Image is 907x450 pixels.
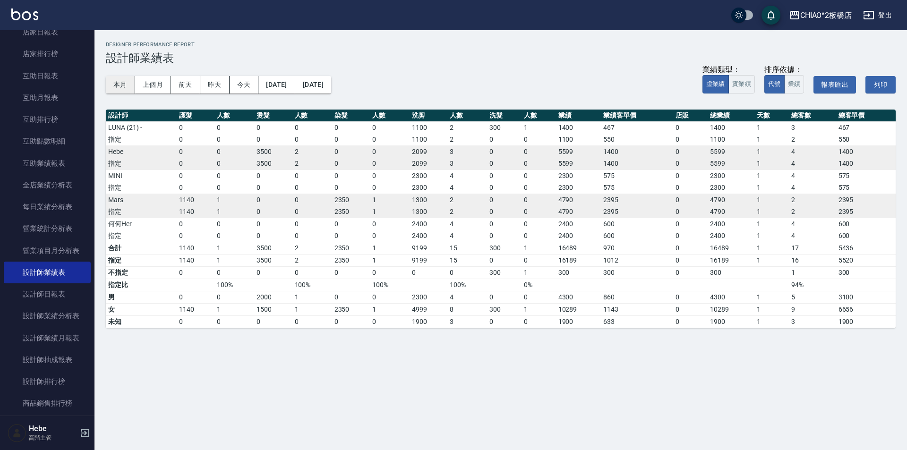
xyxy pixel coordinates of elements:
a: 設計師業績表 [4,262,91,283]
td: 4790 [556,194,601,206]
td: 0 [254,206,292,218]
td: 17 [789,242,836,254]
td: 0 [214,182,254,194]
td: 2 [447,206,487,218]
td: 467 [836,121,896,134]
a: 設計師抽成報表 [4,349,91,371]
td: 5599 [556,145,601,158]
td: 0 [673,145,708,158]
td: 0 [673,158,708,170]
td: 0 [332,145,370,158]
td: 0 [254,134,292,146]
td: 0 [487,218,522,230]
td: 0 [487,134,522,146]
td: 16189 [556,254,601,266]
div: 排序依據： [764,65,804,75]
td: 何何Her [106,218,177,230]
th: 人數 [214,110,254,122]
td: 0 [254,218,292,230]
td: 0 [522,194,556,206]
td: 0 [177,121,214,134]
td: 2099 [410,158,447,170]
a: 設計師排行榜 [4,371,91,392]
td: 1012 [601,254,673,266]
button: 實業績 [728,75,755,93]
button: 列印 [865,76,896,93]
td: 0 [487,194,522,206]
td: 1 [754,194,789,206]
td: 1100 [410,134,447,146]
td: 2300 [556,170,601,182]
td: 1 [214,242,254,254]
td: 5599 [556,158,601,170]
td: 0 [332,170,370,182]
td: 300 [601,266,673,279]
button: CHIAO^2板橋店 [785,6,856,25]
td: 0 [370,266,410,279]
td: 指定 [106,206,177,218]
td: 0 [522,134,556,146]
td: 指定 [106,158,177,170]
th: 天數 [754,110,789,122]
td: 指定 [106,230,177,242]
td: 0 [487,254,522,266]
td: 1140 [177,242,214,254]
td: 0 [214,121,254,134]
td: 0 [292,134,332,146]
td: 3500 [254,145,292,158]
td: 4790 [556,206,601,218]
td: 0 [522,170,556,182]
td: 1300 [410,206,447,218]
td: 1140 [177,194,214,206]
td: 0 [487,182,522,194]
td: 1 [754,182,789,194]
td: 1 [754,121,789,134]
td: 2350 [332,206,370,218]
td: 300 [487,242,522,254]
th: 洗髮 [487,110,522,122]
td: 0 [370,218,410,230]
td: 1 [370,242,410,254]
td: 2 [292,254,332,266]
th: 總客數 [789,110,836,122]
a: 商品消耗明細 [4,415,91,436]
button: 前天 [171,76,200,93]
td: 2300 [410,182,447,194]
td: 1 [214,254,254,266]
td: 0 [177,134,214,146]
th: 總客單價 [836,110,896,122]
th: 人數 [370,110,410,122]
td: 600 [836,218,896,230]
td: 2395 [601,194,673,206]
td: 5520 [836,254,896,266]
td: 300 [708,266,755,279]
td: 4 [447,170,487,182]
td: 0 [177,170,214,182]
th: 店販 [673,110,708,122]
td: 0 [332,158,370,170]
td: 0 [292,266,332,279]
td: 1 [522,242,556,254]
td: 0 [447,266,487,279]
td: 1100 [410,121,447,134]
h3: 設計師業績表 [106,51,896,65]
td: 1 [522,121,556,134]
td: 2 [292,242,332,254]
td: 3 [447,145,487,158]
td: 4 [789,145,836,158]
td: MINI [106,170,177,182]
td: 1 [754,134,789,146]
td: 2300 [708,182,755,194]
td: 2395 [601,206,673,218]
td: 0 [370,121,410,134]
td: 5436 [836,242,896,254]
button: 代號 [764,75,785,93]
a: 互助點數明細 [4,130,91,152]
td: 0 [673,182,708,194]
th: 業績 [556,110,601,122]
td: 0 [254,121,292,134]
td: 1400 [836,145,896,158]
td: 2 [447,121,487,134]
td: 4 [789,230,836,242]
td: 0 [214,266,254,279]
